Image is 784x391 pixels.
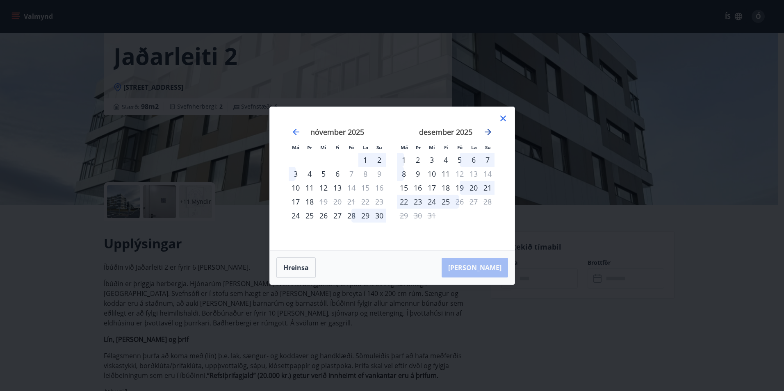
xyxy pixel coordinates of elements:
td: Choose fimmtudagur, 13. nóvember 2025 as your check-in date. It’s available. [330,181,344,195]
td: Choose sunnudagur, 21. desember 2025 as your check-in date. It’s available. [481,181,495,195]
td: Choose miðvikudagur, 17. desember 2025 as your check-in date. It’s available. [425,181,439,195]
div: Aðeins útritun í boði [344,181,358,195]
td: Choose fimmtudagur, 27. nóvember 2025 as your check-in date. It’s available. [330,209,344,223]
div: Aðeins innritun í boði [397,181,411,195]
td: Not available. laugardagur, 27. desember 2025 [467,195,481,209]
div: 1 [397,153,411,167]
div: 7 [481,153,495,167]
td: Choose mánudagur, 3. nóvember 2025 as your check-in date. It’s available. [289,167,303,181]
td: Choose föstudagur, 28. nóvember 2025 as your check-in date. It’s available. [344,209,358,223]
td: Choose mánudagur, 17. nóvember 2025 as your check-in date. It’s available. [289,195,303,209]
div: 2 [372,153,386,167]
td: Choose föstudagur, 19. desember 2025 as your check-in date. It’s available. [453,181,467,195]
td: Not available. sunnudagur, 28. desember 2025 [481,195,495,209]
td: Not available. sunnudagur, 9. nóvember 2025 [372,167,386,181]
div: 3 [289,167,303,181]
small: Þr [307,144,312,150]
small: La [362,144,368,150]
small: Fi [335,144,340,150]
div: 21 [481,181,495,195]
div: Aðeins innritun í boði [289,195,303,209]
div: 2 [411,153,425,167]
div: 3 [425,153,439,167]
div: 26 [317,209,330,223]
td: Choose mánudagur, 1. desember 2025 as your check-in date. It’s available. [397,153,411,167]
td: Not available. laugardagur, 22. nóvember 2025 [358,195,372,209]
td: Choose mánudagur, 22. desember 2025 as your check-in date. It’s available. [397,195,411,209]
small: La [471,144,477,150]
div: 11 [439,167,453,181]
td: Choose þriðjudagur, 11. nóvember 2025 as your check-in date. It’s available. [303,181,317,195]
div: 5 [453,153,467,167]
div: 17 [425,181,439,195]
td: Not available. sunnudagur, 14. desember 2025 [481,167,495,181]
div: 16 [411,181,425,195]
strong: desember 2025 [419,127,472,137]
small: Su [485,144,491,150]
td: Choose fimmtudagur, 6. nóvember 2025 as your check-in date. It’s available. [330,167,344,181]
div: 11 [303,181,317,195]
td: Choose laugardagur, 1. nóvember 2025 as your check-in date. It’s available. [358,153,372,167]
div: 4 [303,167,317,181]
td: Choose þriðjudagur, 25. nóvember 2025 as your check-in date. It’s available. [303,209,317,223]
td: Choose sunnudagur, 7. desember 2025 as your check-in date. It’s available. [481,153,495,167]
td: Not available. laugardagur, 8. nóvember 2025 [358,167,372,181]
td: Choose þriðjudagur, 23. desember 2025 as your check-in date. It’s available. [411,195,425,209]
td: Choose fimmtudagur, 25. desember 2025 as your check-in date. It’s available. [439,195,453,209]
td: Choose þriðjudagur, 18. nóvember 2025 as your check-in date. It’s available. [303,195,317,209]
div: Aðeins útritun í boði [453,167,467,181]
small: Fö [349,144,354,150]
td: Choose miðvikudagur, 3. desember 2025 as your check-in date. It’s available. [425,153,439,167]
td: Not available. þriðjudagur, 30. desember 2025 [411,209,425,223]
td: Not available. föstudagur, 26. desember 2025 [453,195,467,209]
small: Mi [320,144,326,150]
td: Not available. sunnudagur, 23. nóvember 2025 [372,195,386,209]
div: 5 [317,167,330,181]
button: Hreinsa [276,257,316,278]
small: Þr [416,144,421,150]
td: Not available. föstudagur, 14. nóvember 2025 [344,181,358,195]
small: Mi [429,144,435,150]
div: 19 [453,181,467,195]
div: Aðeins innritun í boði [289,209,303,223]
div: Move forward to switch to the next month. [483,127,493,137]
div: 10 [425,167,439,181]
td: Not available. laugardagur, 13. desember 2025 [467,167,481,181]
td: Choose miðvikudagur, 12. nóvember 2025 as your check-in date. It’s available. [317,181,330,195]
td: Choose fimmtudagur, 11. desember 2025 as your check-in date. It’s available. [439,167,453,181]
td: Not available. fimmtudagur, 20. nóvember 2025 [330,195,344,209]
div: 18 [439,181,453,195]
td: Choose föstudagur, 5. desember 2025 as your check-in date. It’s available. [453,153,467,167]
div: 25 [439,195,453,209]
div: 9 [411,167,425,181]
td: Not available. laugardagur, 15. nóvember 2025 [358,181,372,195]
td: Not available. miðvikudagur, 19. nóvember 2025 [317,195,330,209]
td: Not available. sunnudagur, 16. nóvember 2025 [372,181,386,195]
td: Not available. föstudagur, 21. nóvember 2025 [344,195,358,209]
td: Not available. föstudagur, 7. nóvember 2025 [344,167,358,181]
small: Má [292,144,299,150]
td: Not available. miðvikudagur, 31. desember 2025 [425,209,439,223]
td: Choose fimmtudagur, 4. desember 2025 as your check-in date. It’s available. [439,153,453,167]
div: 28 [344,209,358,223]
div: 4 [439,153,453,167]
td: Choose miðvikudagur, 24. desember 2025 as your check-in date. It’s available. [425,195,439,209]
div: Aðeins útritun í boði [317,195,330,209]
td: Choose laugardagur, 29. nóvember 2025 as your check-in date. It’s available. [358,209,372,223]
td: Choose laugardagur, 20. desember 2025 as your check-in date. It’s available. [467,181,481,195]
div: 12 [317,181,330,195]
td: Choose sunnudagur, 2. nóvember 2025 as your check-in date. It’s available. [372,153,386,167]
td: Choose miðvikudagur, 5. nóvember 2025 as your check-in date. It’s available. [317,167,330,181]
td: Choose fimmtudagur, 18. desember 2025 as your check-in date. It’s available. [439,181,453,195]
div: 22 [397,195,411,209]
div: 13 [330,181,344,195]
div: 23 [411,195,425,209]
td: Not available. mánudagur, 29. desember 2025 [397,209,411,223]
div: Calendar [280,117,505,241]
td: Choose miðvikudagur, 26. nóvember 2025 as your check-in date. It’s available. [317,209,330,223]
td: Choose sunnudagur, 30. nóvember 2025 as your check-in date. It’s available. [372,209,386,223]
small: Fö [457,144,463,150]
td: Choose mánudagur, 15. desember 2025 as your check-in date. It’s available. [397,181,411,195]
div: 18 [303,195,317,209]
div: 24 [425,195,439,209]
